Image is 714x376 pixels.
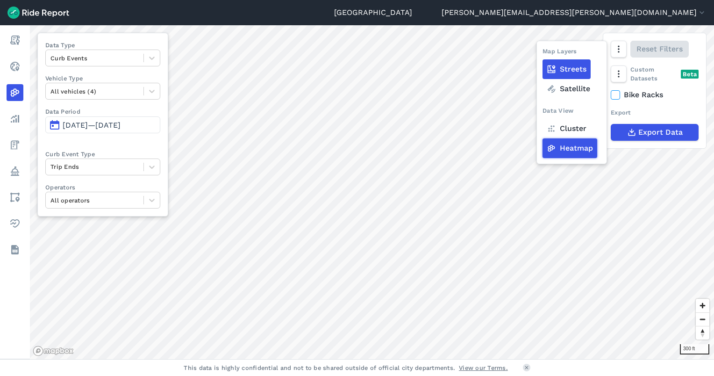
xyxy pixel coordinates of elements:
[334,7,412,18] a: [GEOGRAPHIC_DATA]
[696,299,709,312] button: Zoom in
[680,344,709,354] div: 300 ft
[45,116,160,133] button: [DATE]—[DATE]
[7,58,23,75] a: Realtime
[45,74,160,83] label: Vehicle Type
[696,326,709,340] button: Reset bearing to north
[611,89,699,101] label: Bike Racks
[7,7,69,19] img: Ride Report
[45,150,160,159] label: Curb Event Type
[63,121,121,130] span: [DATE]—[DATE]
[611,108,699,117] div: Export
[45,107,160,116] label: Data Period
[636,43,683,55] span: Reset Filters
[30,25,714,359] canvas: Map
[638,127,683,138] span: Export Data
[33,346,74,356] a: Mapbox logo
[630,41,689,58] button: Reset Filters
[543,119,591,138] label: Cluster
[442,7,707,18] button: [PERSON_NAME][EMAIL_ADDRESS][PERSON_NAME][DOMAIN_NAME]
[611,124,699,141] button: Export Data
[7,137,23,153] a: Fees
[7,241,23,258] a: Datasets
[543,79,594,99] label: Satellite
[7,163,23,180] a: Policy
[543,47,577,59] div: Map Layers
[45,183,160,192] label: Operators
[7,32,23,49] a: Report
[543,138,597,158] label: Heatmap
[459,363,508,372] a: View our Terms.
[7,84,23,101] a: Heatmaps
[7,215,23,232] a: Health
[611,65,699,83] div: Custom Datasets
[681,70,699,79] div: Beta
[543,106,573,119] div: Data View
[7,189,23,206] a: Areas
[45,41,160,50] label: Data Type
[7,110,23,127] a: Analyze
[543,59,591,79] label: Streets
[696,312,709,326] button: Zoom out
